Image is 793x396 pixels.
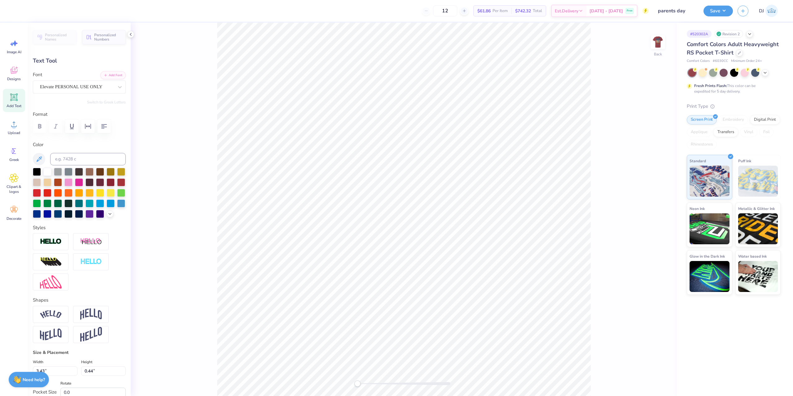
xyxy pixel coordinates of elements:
[354,381,361,387] div: Accessibility label
[589,8,623,14] span: [DATE] - [DATE]
[694,83,727,88] strong: Fresh Prints Flash:
[738,253,767,259] span: Water based Ink
[687,41,779,56] span: Comfort Colors Adult Heavyweight RS Pocket T-Shirt
[9,157,19,162] span: Greek
[33,141,126,148] label: Color
[738,205,775,212] span: Metallic & Glitter Ink
[433,5,457,16] input: – –
[33,224,46,231] label: Styles
[765,5,778,17] img: Danyl Jon Ferrer
[738,158,751,164] span: Puff Ink
[23,377,45,383] strong: Need help?
[80,258,102,265] img: Negative Space
[653,5,699,17] input: Untitled Design
[94,33,122,41] span: Personalized Numbers
[82,30,126,44] button: Personalized Numbers
[60,380,71,387] label: Rotate
[627,9,633,13] span: Free
[759,7,764,15] span: DJ
[8,130,20,135] span: Upload
[687,103,781,110] div: Print Type
[731,59,762,64] span: Minimum Order: 24 +
[654,51,662,57] div: Back
[687,128,712,137] div: Applique
[7,50,21,54] span: Image AI
[50,153,126,165] input: e.g. 7428 c
[703,6,733,16] button: Save
[33,111,126,118] label: Format
[713,128,738,137] div: Transfers
[756,5,781,17] a: DJ
[45,33,73,41] span: Personalized Names
[33,297,48,304] label: Shapes
[80,238,102,246] img: Shadow
[687,115,717,124] div: Screen Print
[100,71,126,79] button: Add Font
[7,216,21,221] span: Decorate
[687,59,710,64] span: Comfort Colors
[738,213,778,244] img: Metallic & Glitter Ink
[555,8,578,14] span: Est. Delivery
[690,205,705,212] span: Neon Ink
[40,257,62,267] img: 3D Illusion
[740,128,757,137] div: Vinyl
[7,103,21,108] span: Add Text
[81,358,92,366] label: Height
[40,310,62,319] img: Arc
[515,8,531,14] span: $742.32
[738,261,778,292] img: Water based Ink
[690,261,729,292] img: Glow in the Dark Ink
[759,128,774,137] div: Foil
[750,115,780,124] div: Digital Print
[4,184,24,194] span: Clipart & logos
[87,100,126,105] button: Switch to Greek Letters
[80,308,102,320] img: Arch
[33,381,57,395] div: Max Pocket Size
[477,8,491,14] span: $61.86
[713,59,728,64] span: # 6030CC
[694,83,770,94] div: This color can be expedited for 5 day delivery.
[33,71,42,78] label: Font
[7,76,21,81] span: Designs
[40,329,62,341] img: Flag
[33,358,43,366] label: Width
[493,8,508,14] span: Per Item
[687,30,712,38] div: # 520302A
[533,8,542,14] span: Total
[33,349,126,356] div: Size & Placement
[40,238,62,245] img: Stroke
[33,57,126,65] div: Text Tool
[690,213,729,244] img: Neon Ink
[690,166,729,197] img: Standard
[690,253,725,259] span: Glow in the Dark Ink
[40,275,62,289] img: Free Distort
[715,30,743,38] div: Revision 2
[80,327,102,342] img: Rise
[738,166,778,197] img: Puff Ink
[690,158,706,164] span: Standard
[652,36,664,48] img: Back
[719,115,748,124] div: Embroidery
[33,30,77,44] button: Personalized Names
[687,140,717,149] div: Rhinestones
